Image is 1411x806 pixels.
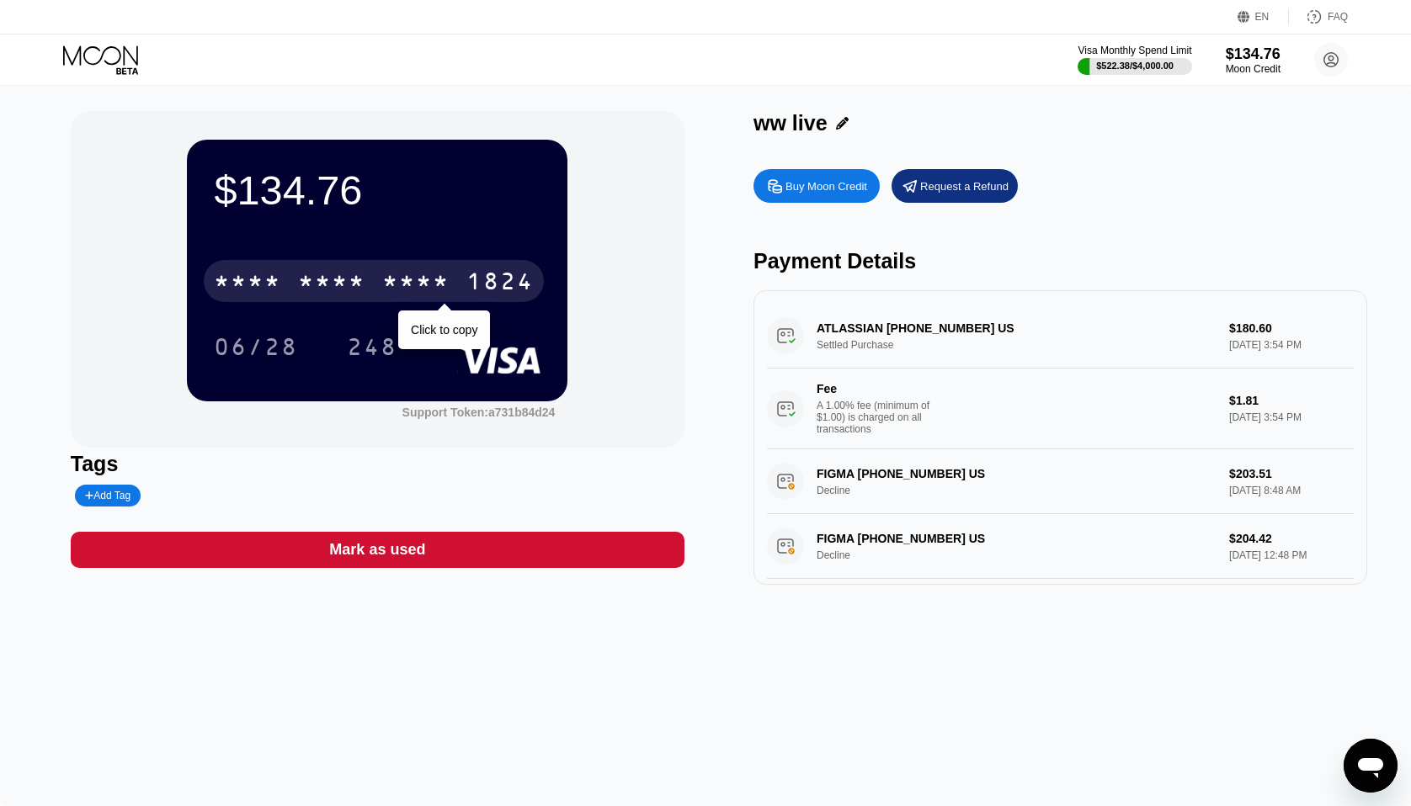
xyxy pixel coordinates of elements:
[785,179,867,194] div: Buy Moon Credit
[347,336,397,363] div: 248
[1078,45,1191,75] div: Visa Monthly Spend Limit$522.38/$4,000.00
[1238,8,1289,25] div: EN
[1289,8,1348,25] div: FAQ
[466,270,534,297] div: 1824
[1096,61,1174,71] div: $522.38 / $4,000.00
[767,369,1354,449] div: FeeA 1.00% fee (minimum of $1.00) is charged on all transactions$1.81[DATE] 3:54 PM
[1328,11,1348,23] div: FAQ
[214,167,540,214] div: $134.76
[214,336,298,363] div: 06/28
[329,540,425,559] div: Mark as used
[753,111,828,135] div: ww live
[1226,45,1281,63] div: $134.76
[411,323,477,337] div: Click to copy
[753,249,1367,273] div: Payment Details
[334,326,410,368] div: 248
[920,179,1009,194] div: Request a Refund
[402,406,556,419] div: Support Token: a731b84d24
[1229,411,1354,423] div: [DATE] 3:54 PM
[892,169,1018,203] div: Request a Refund
[1344,739,1398,793] iframe: 启动消息传送窗口的按钮
[753,169,880,203] div: Buy Moon Credit
[201,326,311,368] div: 06/28
[817,382,934,395] div: Fee
[1078,45,1191,56] div: Visa Monthly Spend Limit
[1255,11,1270,23] div: EN
[85,490,130,501] div: Add Tag
[71,452,684,476] div: Tags
[1226,63,1281,75] div: Moon Credit
[71,532,684,568] div: Mark as used
[402,406,556,419] div: Support Token:a731b84d24
[1226,45,1281,75] div: $134.76Moon Credit
[817,400,943,435] div: A 1.00% fee (minimum of $1.00) is charged on all transactions
[75,485,141,506] div: Add Tag
[1229,394,1354,407] div: $1.81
